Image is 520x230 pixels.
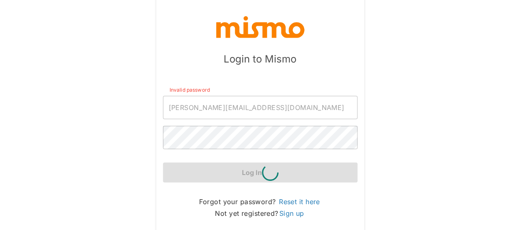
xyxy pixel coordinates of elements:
[224,52,296,66] h5: Login to Mismo
[215,207,305,219] p: Not yet registered?
[163,79,357,94] span: Invalid password
[214,14,306,39] img: logo
[199,196,320,207] p: Forgot your password?
[278,197,321,207] a: Reset it here
[278,208,305,218] a: Sign up
[163,96,357,119] input: Email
